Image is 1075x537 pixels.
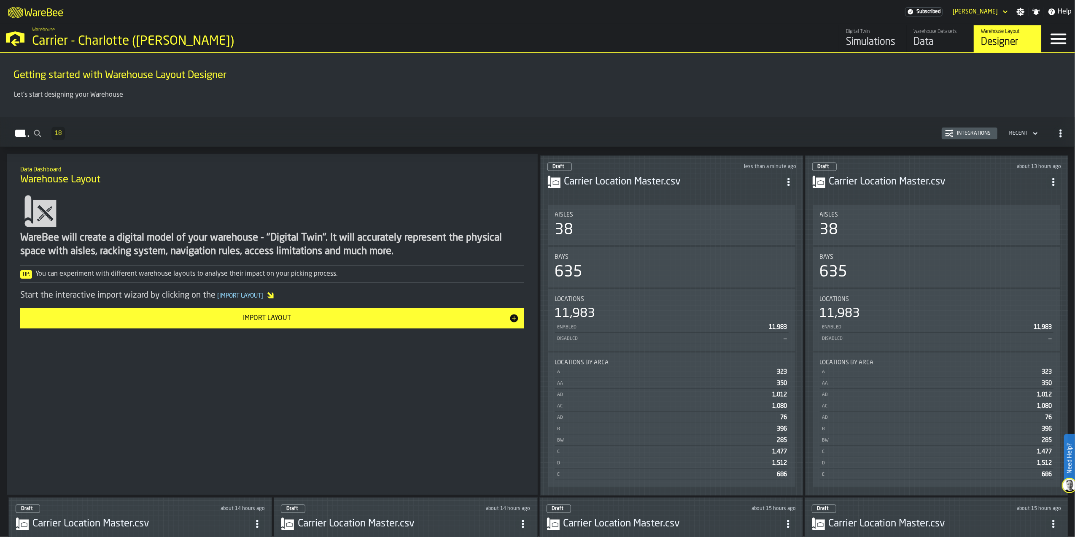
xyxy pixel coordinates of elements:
[949,506,1061,512] div: Updated: 8/14/2025, 5:17:00 PM Created: 8/14/2025, 5:16:20 PM
[1058,7,1072,17] span: Help
[555,366,789,377] div: StatList-item-A
[281,504,305,513] div: status-0 2
[822,415,1042,420] div: AD
[419,506,531,512] div: Updated: 8/14/2025, 6:28:05 PM Created: 8/14/2025, 5:32:00 PM
[217,293,219,299] span: [
[557,461,769,466] div: D
[820,254,834,260] span: Bays
[557,426,773,432] div: B
[557,392,769,398] div: AB
[822,426,1038,432] div: B
[820,434,1053,446] div: StatList-item-BW
[261,293,263,299] span: ]
[20,290,524,301] div: Start the interactive import wizard by clicking on the
[20,165,524,173] h2: Sub Title
[1037,392,1052,398] span: 1,012
[555,306,595,321] div: 11,983
[813,289,1060,351] div: stat-Locations
[777,369,787,375] span: 323
[540,155,803,496] div: ItemListCard-DashboardItemContainer
[820,333,1053,344] div: StatList-item-Disabled
[820,469,1053,480] div: StatList-item-E
[13,67,1062,69] h2: Sub Title
[805,155,1068,496] div: ItemListCard-DashboardItemContainer
[777,437,787,443] span: 285
[820,377,1053,389] div: StatList-item-AA
[913,29,967,35] div: Warehouse Datasets
[555,359,789,366] div: Title
[813,205,1060,245] div: stat-Aisles
[820,400,1053,412] div: StatList-item-AC
[829,175,1046,189] h3: Carrier Location Master.csv
[777,426,787,432] span: 396
[32,27,55,33] span: Warehouse
[829,517,1046,531] h3: Carrier Location Master.csv
[555,254,789,260] div: Title
[1042,25,1075,52] label: button-toggle-Menu
[555,212,789,218] div: Title
[981,35,1035,49] div: Designer
[820,296,849,303] span: Locations
[13,160,531,191] div: title-Warehouse Layout
[555,212,574,218] span: Aisles
[555,446,789,457] div: StatList-item-C
[905,7,943,16] a: link-to-/wh/i/e074fb63-00ea-4531-a7c9-ea0a191b3e4f/settings/billing
[555,400,789,412] div: StatList-item-AC
[820,457,1053,469] div: StatList-item-D
[555,469,789,480] div: StatList-item-E
[557,472,773,477] div: E
[820,212,1053,218] div: Title
[820,222,838,239] div: 38
[548,247,795,287] div: stat-Bays
[822,392,1034,398] div: AB
[812,203,1061,488] section: card-LayoutDashboardCard
[820,359,1053,366] div: Title
[820,412,1053,423] div: StatList-item-AD
[1029,8,1044,16] label: button-toggle-Notifications
[839,25,906,52] a: link-to-/wh/i/e074fb63-00ea-4531-a7c9-ea0a191b3e4f/simulations
[820,264,848,281] div: 635
[1042,437,1052,443] span: 285
[16,504,40,513] div: status-0 2
[20,269,524,279] div: You can experiment with different warehouse layouts to analyse their impact on your picking process.
[555,412,789,423] div: StatList-item-AD
[1042,426,1052,432] span: 396
[557,404,769,409] div: AC
[216,293,265,299] span: Import Layout
[555,423,789,434] div: StatList-item-B
[20,231,524,258] div: WareBee will create a digital model of your warehouse - "Digital Twin". It will accurately repres...
[818,164,830,169] span: Draft
[1034,324,1052,330] span: 11,983
[1037,403,1052,409] span: 1,080
[813,353,1060,487] div: stat-Locations by Area
[981,29,1035,35] div: Warehouse Layout
[813,247,1060,287] div: stat-Bays
[846,35,900,49] div: Simulations
[555,222,574,239] div: 38
[564,175,781,189] h3: Carrier Location Master.csv
[820,306,860,321] div: 11,983
[298,517,515,531] h3: Carrier Location Master.csv
[822,472,1038,477] div: E
[20,308,524,328] button: button-Import Layout
[953,8,998,15] div: DropdownMenuValue-Jacob Applewhite
[32,517,250,531] h3: Carrier Location Master.csv
[1009,130,1028,136] div: DropdownMenuValue-4
[547,504,571,513] div: status-0 2
[1042,369,1052,375] span: 323
[548,289,795,351] div: stat-Locations
[563,517,781,531] h3: Carrier Location Master.csv
[820,254,1053,260] div: Title
[1048,336,1052,342] span: —
[20,173,100,187] span: Warehouse Layout
[553,164,565,169] span: Draft
[7,154,538,495] div: ItemListCard-
[822,438,1038,443] div: BW
[822,381,1038,386] div: AA
[13,69,226,82] span: Getting started with Warehouse Layout Designer
[769,324,787,330] span: 11,983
